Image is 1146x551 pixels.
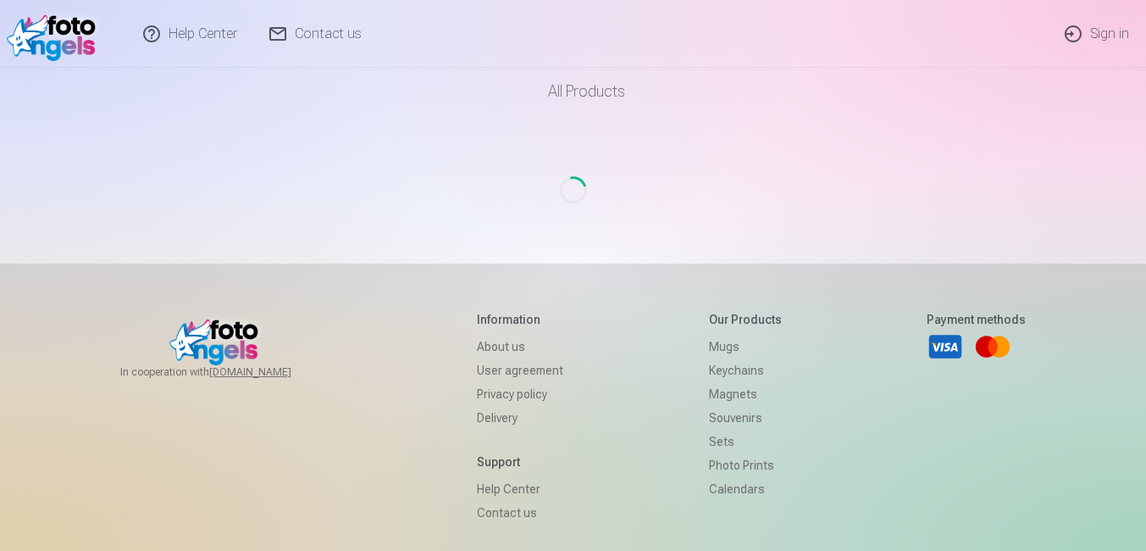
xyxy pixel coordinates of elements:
[477,311,563,328] h5: Information
[120,365,332,379] span: In cooperation with
[709,311,782,328] h5: Our products
[501,68,645,115] a: All products
[477,335,563,359] a: About us
[477,359,563,382] a: User agreement
[709,335,782,359] a: Mugs
[477,501,563,525] a: Contact us
[477,382,563,406] a: Privacy policy
[477,477,563,501] a: Help Center
[709,430,782,454] a: Sets
[709,454,782,477] a: Photo prints
[709,382,782,406] a: Magnets
[974,328,1011,365] a: Mastercard
[927,311,1026,328] h5: Payment methods
[477,406,563,430] a: Delivery
[477,454,563,470] h5: Support
[209,365,332,379] a: [DOMAIN_NAME]
[927,328,964,365] a: Visa
[709,477,782,501] a: Calendars
[709,406,782,430] a: Souvenirs
[709,359,782,382] a: Keychains
[7,7,104,61] img: /v1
